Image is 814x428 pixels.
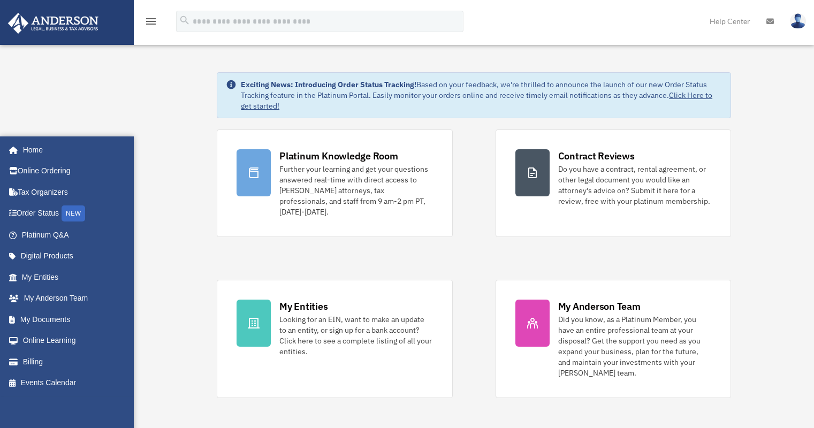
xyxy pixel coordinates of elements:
[7,309,134,330] a: My Documents
[7,203,134,225] a: Order StatusNEW
[144,15,157,28] i: menu
[217,129,452,237] a: Platinum Knowledge Room Further your learning and get your questions answered real-time with dire...
[7,246,134,267] a: Digital Products
[558,300,641,313] div: My Anderson Team
[790,13,806,29] img: User Pic
[5,13,102,34] img: Anderson Advisors Platinum Portal
[7,139,128,160] a: Home
[217,280,452,398] a: My Entities Looking for an EIN, want to make an update to an entity, or sign up for a bank accoun...
[558,149,635,163] div: Contract Reviews
[241,79,722,111] div: Based on your feedback, we're thrilled to announce the launch of our new Order Status Tracking fe...
[7,160,134,182] a: Online Ordering
[179,14,191,26] i: search
[7,372,134,394] a: Events Calendar
[144,19,157,28] a: menu
[7,351,134,372] a: Billing
[7,181,134,203] a: Tax Organizers
[279,149,398,163] div: Platinum Knowledge Room
[7,266,134,288] a: My Entities
[7,288,134,309] a: My Anderson Team
[496,129,731,237] a: Contract Reviews Do you have a contract, rental agreement, or other legal document you would like...
[7,224,134,246] a: Platinum Q&A
[496,280,731,398] a: My Anderson Team Did you know, as a Platinum Member, you have an entire professional team at your...
[279,314,432,357] div: Looking for an EIN, want to make an update to an entity, or sign up for a bank account? Click her...
[558,164,711,207] div: Do you have a contract, rental agreement, or other legal document you would like an attorney's ad...
[279,300,328,313] div: My Entities
[279,164,432,217] div: Further your learning and get your questions answered real-time with direct access to [PERSON_NAM...
[241,90,712,111] a: Click Here to get started!
[7,330,134,351] a: Online Learning
[558,314,711,378] div: Did you know, as a Platinum Member, you have an entire professional team at your disposal? Get th...
[62,205,85,221] div: NEW
[241,80,416,89] strong: Exciting News: Introducing Order Status Tracking!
